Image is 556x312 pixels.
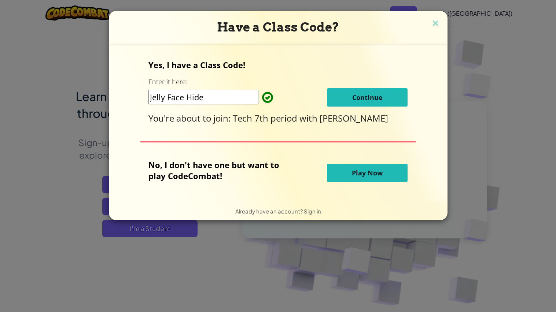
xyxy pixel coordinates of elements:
span: You're about to join: [148,112,233,124]
span: Continue [352,93,383,102]
p: Yes, I have a Class Code! [148,59,408,70]
img: close icon [431,18,440,29]
span: Play Now [352,168,383,177]
button: Continue [327,88,408,107]
span: Already have an account? [235,208,304,215]
button: Play Now [327,164,408,182]
span: Have a Class Code? [217,20,339,34]
p: No, I don't have one but want to play CodeCombat! [148,159,290,181]
label: Enter it here: [148,77,187,86]
span: Tech 7th period [233,112,299,124]
span: [PERSON_NAME] [320,112,388,124]
span: with [299,112,320,124]
a: Sign in [304,208,321,215]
